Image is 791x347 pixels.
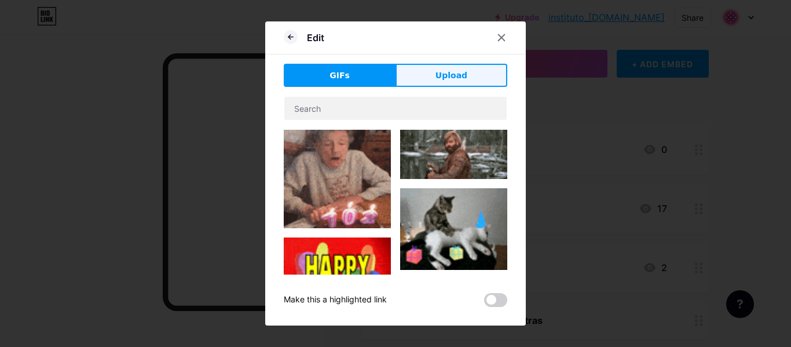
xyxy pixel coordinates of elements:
div: Edit [307,31,324,45]
img: Gihpy [284,238,391,345]
div: Make this a highlighted link [284,293,387,307]
button: Upload [395,64,507,87]
img: Gihpy [400,130,507,179]
span: Upload [435,70,467,82]
button: GIFs [284,64,395,87]
img: Gihpy [284,130,391,228]
input: Search [284,97,507,120]
span: GIFs [329,70,350,82]
img: Gihpy [400,188,507,270]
